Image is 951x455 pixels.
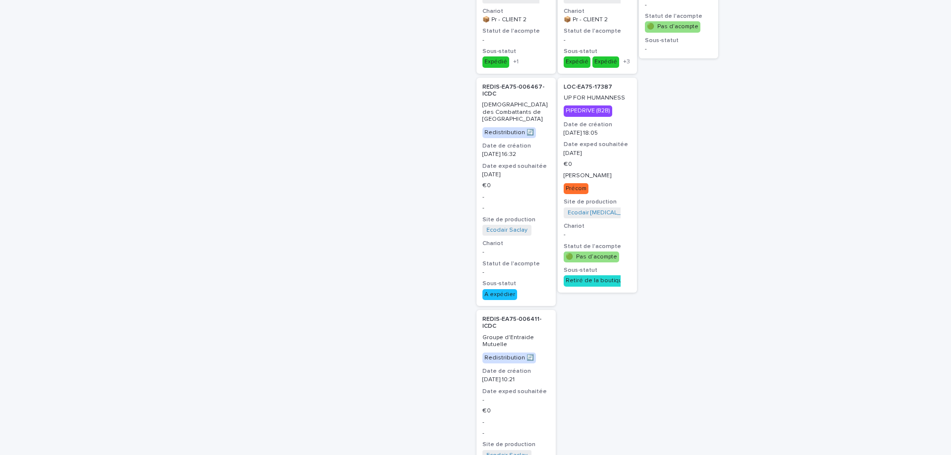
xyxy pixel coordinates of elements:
[476,78,556,306] a: REDIS-EA75-006467-ICDC[DEMOGRAPHIC_DATA] des Combattants de [GEOGRAPHIC_DATA]Redistribution 🔄Date...
[482,367,550,375] h3: Date de création
[645,12,712,20] h3: Statut de l'acompte
[482,430,550,437] p: -
[482,441,550,449] h3: Site de production
[645,21,700,32] div: 🟢 Pas d’acompte
[482,260,550,268] h3: Statut de l'acompte
[564,231,631,238] p: -
[564,266,631,274] h3: Sous-statut
[564,56,590,67] div: Expédié
[645,46,712,52] p: -
[482,280,550,288] h3: Sous-statut
[564,27,631,35] h3: Statut de l'acompte
[564,275,628,286] div: Retiré de la boutique
[564,48,631,55] h3: Sous-statut
[564,150,631,157] p: [DATE]
[482,316,550,330] p: REDIS-EA75-006411-ICDC
[564,7,631,15] h3: Chariot
[482,397,550,404] p: -
[482,56,509,67] div: Expédié
[564,16,631,23] p: 📦 Pr - CLIENT 2
[592,56,619,67] div: Expédié
[558,78,637,293] a: LOC-EA75-17387UP FOR HUMANNESSPIPEDRIVE (B2B)Date de création[DATE] 18:05Date exped souhaitée[DAT...
[564,141,631,149] h3: Date exped souhaitée
[482,182,550,189] p: € 0
[564,95,631,101] p: UP FOR HUMANNESS
[482,127,536,138] div: Redistribution 🔄
[482,334,550,349] p: Groupe d'Entraide Mutuelle
[482,407,550,414] p: € 0
[482,204,550,211] p: -
[482,101,550,123] p: [DEMOGRAPHIC_DATA] des Combattants de [GEOGRAPHIC_DATA]
[482,388,550,396] h3: Date exped souhaitée
[482,171,550,178] p: [DATE]
[482,249,550,255] p: -
[482,194,550,201] p: -
[513,59,519,65] span: + 1
[482,419,550,426] p: -
[482,142,550,150] h3: Date de création
[645,37,712,45] h3: Sous-statut
[482,27,550,35] h3: Statut de l'acompte
[564,130,631,137] p: [DATE] 18:05
[564,252,619,262] div: 🟢 Pas d’acompte
[482,269,550,276] p: -
[564,84,631,91] p: LOC-EA75-17387
[482,162,550,170] h3: Date exped souhaitée
[564,198,631,206] h3: Site de production
[482,37,550,44] p: -
[645,1,712,8] p: -
[564,183,588,194] div: Précom
[482,353,536,363] div: Redistribution 🔄
[564,172,631,179] p: [PERSON_NAME]
[486,227,528,234] a: Ecodair Saclay
[482,151,550,158] p: [DATE] 16:32
[482,7,550,15] h3: Chariot
[482,289,517,300] div: A expédier
[564,222,631,230] h3: Chariot
[482,16,550,23] p: 📦 Pr - CLIENT 2
[564,121,631,129] h3: Date de création
[568,209,637,216] a: Ecodair [MEDICAL_DATA]
[482,376,550,383] p: [DATE] 10:21
[482,240,550,248] h3: Chariot
[564,161,631,168] p: € 0
[482,216,550,224] h3: Site de production
[564,105,612,116] div: PIPEDRIVE (B2B)
[623,59,630,65] span: + 3
[482,48,550,55] h3: Sous-statut
[564,243,631,251] h3: Statut de l'acompte
[564,37,631,44] p: -
[482,84,550,98] p: REDIS-EA75-006467-ICDC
